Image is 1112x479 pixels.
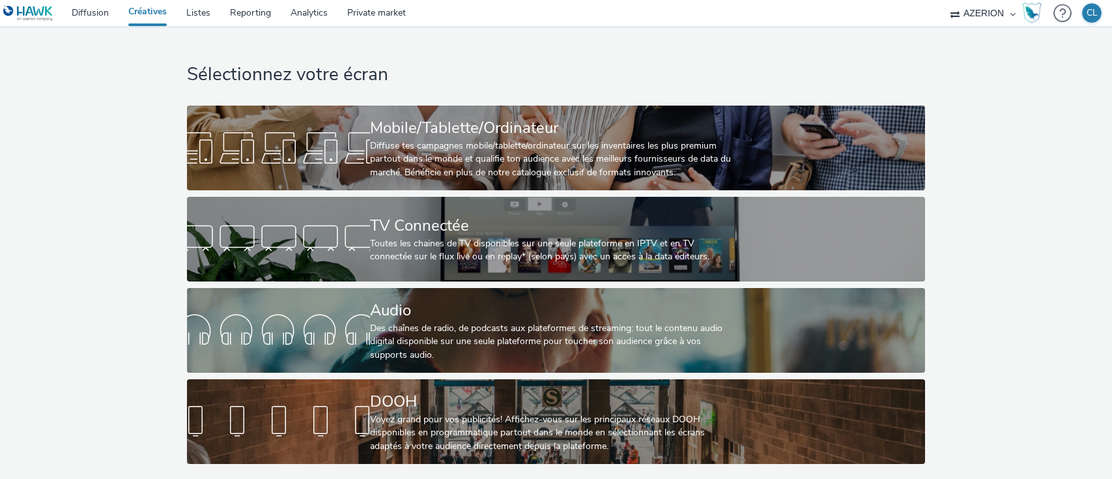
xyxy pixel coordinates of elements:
div: Audio [370,299,737,322]
div: Diffuse tes campagnes mobile/tablette/ordinateur sur les inventaires les plus premium partout dan... [370,139,737,179]
a: DOOHVoyez grand pour vos publicités! Affichez-vous sur les principaux réseaux DOOH disponibles en... [187,379,925,464]
div: CL [1087,3,1098,23]
div: Toutes les chaines de TV disponibles sur une seule plateforme en IPTV et en TV connectée sur le f... [370,237,737,264]
div: DOOH [370,390,737,413]
div: Voyez grand pour vos publicités! Affichez-vous sur les principaux réseaux DOOH disponibles en pro... [370,413,737,453]
div: Des chaînes de radio, de podcasts aux plateformes de streaming: tout le contenu audio digital dis... [370,322,737,362]
img: Hawk Academy [1022,3,1042,23]
a: Hawk Academy [1022,3,1047,23]
div: Mobile/Tablette/Ordinateur [370,117,737,139]
a: AudioDes chaînes de radio, de podcasts aux plateformes de streaming: tout le contenu audio digita... [187,288,925,373]
a: TV ConnectéeToutes les chaines de TV disponibles sur une seule plateforme en IPTV et en TV connec... [187,197,925,282]
img: undefined Logo [3,5,53,22]
a: Mobile/Tablette/OrdinateurDiffuse tes campagnes mobile/tablette/ordinateur sur les inventaires le... [187,106,925,190]
h1: Sélectionnez votre écran [187,63,925,87]
div: TV Connectée [370,214,737,237]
